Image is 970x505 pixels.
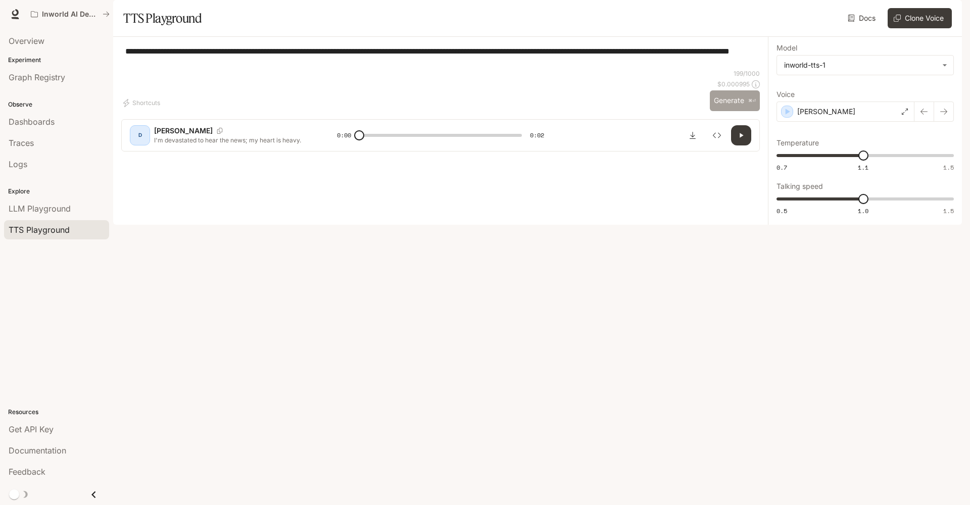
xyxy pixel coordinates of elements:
p: ⌘⏎ [748,98,756,104]
p: 199 / 1000 [734,69,760,78]
p: Model [777,44,797,52]
span: 1.0 [858,207,868,215]
p: Voice [777,91,795,98]
p: I'm devastated to hear the news; my heart is heavy. [154,136,313,144]
p: Inworld AI Demos [42,10,99,19]
button: Inspect [707,125,727,145]
span: 1.1 [858,163,868,172]
div: D [132,127,148,143]
button: Copy Voice ID [213,128,227,134]
div: inworld-tts-1 [784,60,937,70]
p: Temperature [777,139,819,146]
a: Docs [846,8,880,28]
button: Generate⌘⏎ [710,90,760,111]
button: Download audio [683,125,703,145]
p: $ 0.000995 [717,80,750,88]
h1: TTS Playground [123,8,202,28]
button: All workspaces [26,4,114,24]
button: Shortcuts [121,95,164,111]
div: inworld-tts-1 [777,56,953,75]
p: [PERSON_NAME] [154,126,213,136]
span: 0:00 [337,130,351,140]
p: Talking speed [777,183,823,190]
p: [PERSON_NAME] [797,107,855,117]
span: 1.5 [943,163,954,172]
span: 0.5 [777,207,787,215]
button: Clone Voice [888,8,952,28]
span: 1.5 [943,207,954,215]
span: 0.7 [777,163,787,172]
span: 0:02 [530,130,544,140]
